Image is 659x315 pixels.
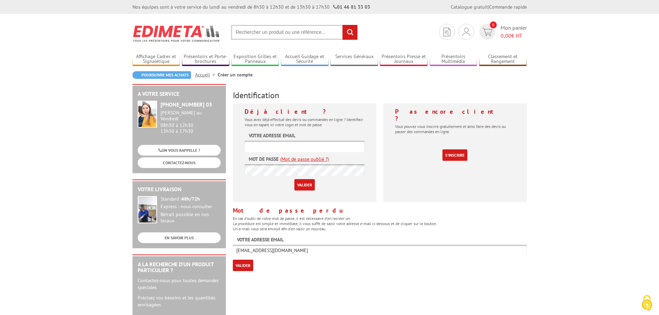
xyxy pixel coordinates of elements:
[132,21,221,46] img: Edimeta
[161,110,221,134] div: 08h30 à 12h30 13h30 à 17h30
[161,204,221,210] div: Express : nous consulter
[395,108,515,122] h4: Pas encore client ?
[161,212,221,224] div: Retrait possible en nos locaux
[245,108,365,115] h4: Déjà client ?
[231,25,358,40] input: Rechercher un produit ou une référence...
[132,54,180,65] a: Affichage Cadres et Signalétique
[132,3,370,10] div: Nos équipes sont à votre service du lundi au vendredi de 8h30 à 12h30 et de 13h30 à 17h30
[635,291,659,315] button: Cookies (fenêtre modale)
[195,72,218,78] a: Accueil
[463,28,470,36] img: devis rapide
[181,196,200,202] strong: 48h/72h
[489,4,527,10] a: Commande rapide
[638,294,656,312] img: Cookies (fenêtre modale)
[501,24,527,40] span: Mon panier
[342,25,357,40] input: rechercher
[249,132,295,139] label: Votre adresse email
[330,54,378,65] a: Services Généraux
[501,32,511,39] span: 0,00
[138,91,221,97] h2: A votre service
[138,232,221,243] a: EN SAVOIR PLUS
[132,71,191,79] a: Poursuivre mes achats
[231,54,279,65] a: Exposition Grilles et Panneaux
[280,156,329,163] a: (Mot de passe oublié ?)
[479,54,527,65] a: Classement et Rangement
[281,54,329,65] a: Accueil Guidage et Sécurité
[233,260,253,271] input: Valider
[138,101,157,128] img: widget-service.jpg
[161,196,221,202] div: Standard :
[182,54,230,65] a: Présentoirs et Porte-brochures
[501,32,527,40] span: € HT
[333,4,370,10] strong: 01 46 81 33 03
[442,149,467,161] a: S'inscrire
[237,236,284,243] label: Votre adresse email
[249,156,278,163] label: Mot de passe
[138,277,221,291] p: Contactez-nous pour toutes demandes spéciales
[138,196,157,223] img: widget-livraison.jpg
[294,179,315,191] input: Valider
[451,3,527,10] div: |
[478,24,527,40] a: devis rapide 0 Mon panier 0,00€ HT
[451,4,488,10] a: Catalogue gratuit
[138,261,221,274] h2: A la recherche d'un produit particulier ?
[430,54,477,65] a: Présentoirs Multimédia
[138,294,221,308] p: Précisez vos besoins et les quantités envisagées
[245,117,365,127] p: Vous avez déjà effectué des devis ou commandes en ligne ? Identifiez-vous en tapant ici votre log...
[233,91,527,100] h3: Identification
[138,157,221,168] a: CONTACTEZ-NOUS
[490,21,497,28] span: 0
[233,216,527,231] p: En cas d'oubli de votre mot de passe, il est nécessaire d'en recréer un. La procédure est simple ...
[161,110,221,122] div: [PERSON_NAME] au Vendredi
[218,71,253,78] li: Créer un compte
[161,101,212,108] strong: [PHONE_NUMBER] 03
[395,124,515,134] p: Vous pouvez vous inscrire gratuitement et ainsi faire des devis ou passer des commandes en ligne.
[380,54,428,65] a: Présentoirs Presse et Journaux
[443,28,450,36] img: devis rapide
[482,28,492,36] img: devis rapide
[233,207,527,214] h4: Mot de passe perdu
[138,145,221,156] a: ON VOUS RAPPELLE ?
[138,186,221,193] h2: Votre livraison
